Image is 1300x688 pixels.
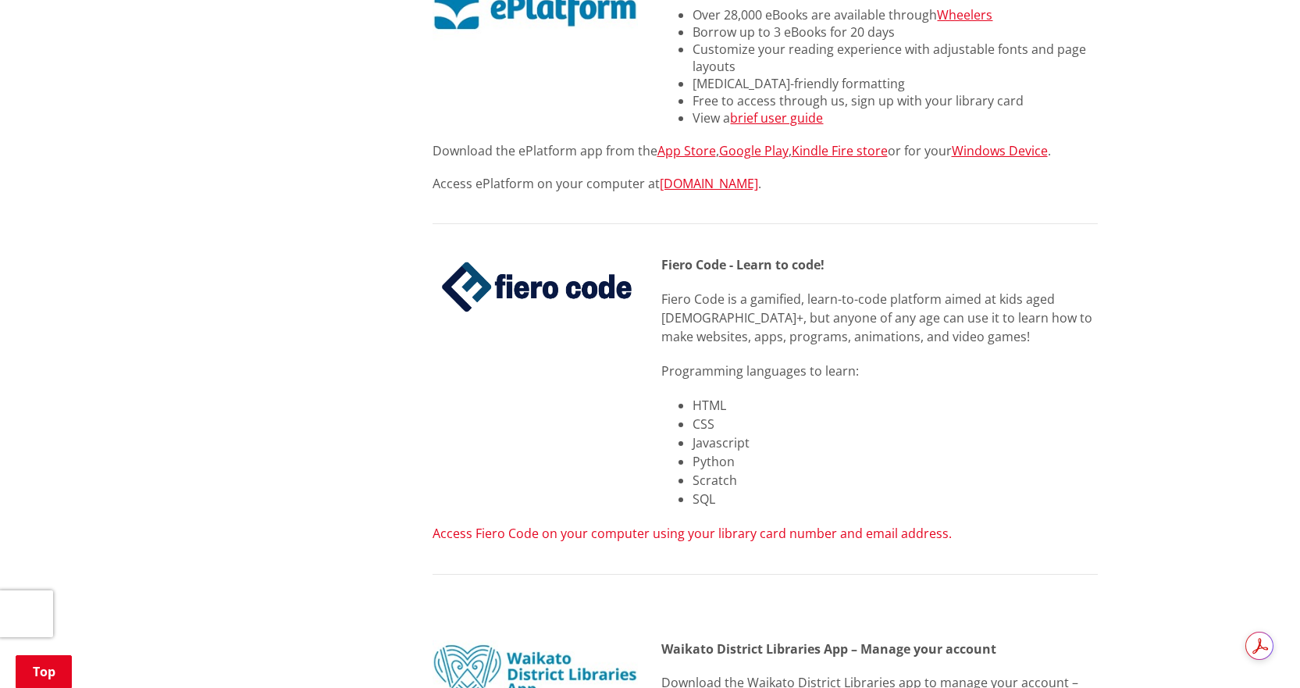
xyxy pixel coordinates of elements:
[693,109,1097,127] li: View a
[433,525,952,542] a: Access Fiero Code on your computer using your library card number and email address.
[661,640,996,658] strong: Waikato District Libraries App – Manage your account
[657,142,716,159] a: App Store
[661,290,1097,346] p: Fiero Code is a gamified, learn-to-code platform aimed at kids aged [DEMOGRAPHIC_DATA]+, but anyo...
[660,175,758,192] a: [DOMAIN_NAME]
[693,396,1097,415] li: HTML
[661,256,825,273] strong: Fiero Code - Learn to code!
[693,471,1097,490] li: Scratch
[16,655,72,688] a: Top
[792,142,888,159] a: Kindle Fire store
[693,23,1097,41] li: Borrow up to 3 eBooks for 20 days
[730,109,823,127] a: brief user guide
[693,92,1097,109] li: Free to access through us, sign up with your library card
[433,175,1098,192] p: Access ePlatform on your computer at .
[719,142,789,159] a: Google Play
[693,6,1097,23] li: Over 28,000 eBooks are available through
[937,6,992,23] a: Wheelers
[433,142,1098,159] p: Download the ePlatform app from the , , or for your .
[693,75,1097,92] li: [MEDICAL_DATA]-friendly formatting
[952,142,1048,159] a: Windows Device
[661,362,1097,380] p: Programming languages to learn:
[1228,622,1284,679] iframe: Messenger Launcher
[693,415,1097,433] li: CSS
[433,255,639,317] img: fiero-code-logo
[693,490,1097,508] li: SQL
[693,452,1097,471] li: Python
[693,433,1097,452] li: Javascript
[693,41,1097,75] li: Customize your reading experience with adjustable fonts and page layouts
